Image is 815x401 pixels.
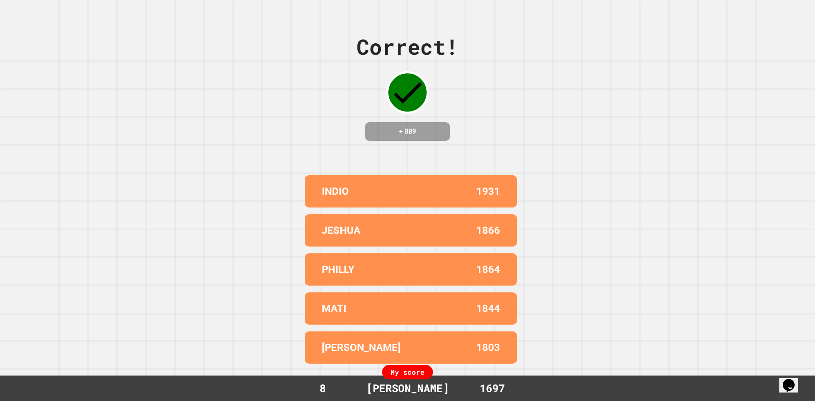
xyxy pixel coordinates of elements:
[322,301,346,316] p: MATI
[322,340,401,355] p: [PERSON_NAME]
[291,380,354,396] div: 8
[476,262,500,277] p: 1864
[322,262,354,277] p: PHILLY
[461,380,524,396] div: 1697
[357,31,458,63] div: Correct!
[374,126,441,137] h4: + 889
[358,380,458,396] div: [PERSON_NAME]
[382,365,433,379] div: My score
[322,223,360,238] p: JESHUA
[476,301,500,316] p: 1844
[476,340,500,355] p: 1803
[322,184,349,199] p: INDIO
[476,184,500,199] p: 1931
[476,223,500,238] p: 1866
[779,367,807,393] iframe: chat widget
